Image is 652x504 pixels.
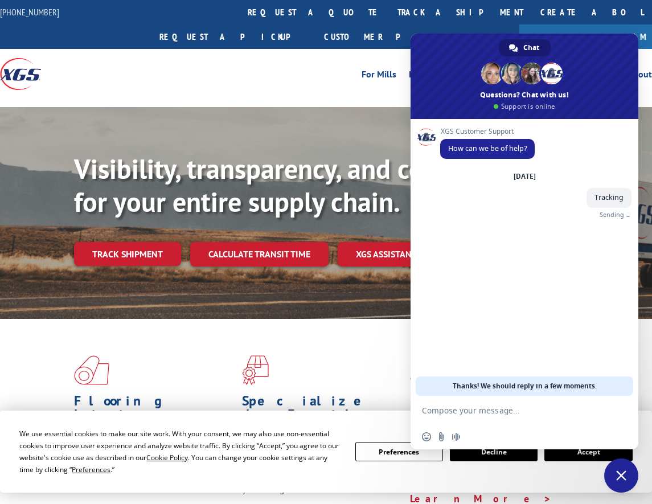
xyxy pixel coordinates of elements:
[355,442,443,461] button: Preferences
[600,211,624,219] span: Sending
[514,173,536,180] div: [DATE]
[452,432,461,441] span: Audio message
[450,442,538,461] button: Decline
[448,144,527,153] span: How can we be of help?
[74,394,233,441] h1: Flooring Logistics Solutions
[315,24,464,49] a: Customer Portal
[409,70,459,83] a: For Retailers
[151,24,315,49] a: Request a pickup
[499,39,551,56] div: Chat
[74,242,181,266] a: Track shipment
[410,355,449,385] img: xgs-icon-flagship-distribution-model-red
[604,458,638,493] div: Close chat
[72,465,110,474] span: Preferences
[453,376,597,396] span: Thanks! We should reply in a few moments.
[242,394,401,441] h1: Specialized Freight Experts
[242,355,269,385] img: xgs-icon-focused-on-flooring-red
[440,128,535,136] span: XGS Customer Support
[19,428,341,476] div: We use essential cookies to make our site work. With your consent, we may also use non-essential ...
[594,192,624,202] span: Tracking
[190,242,329,267] a: Calculate transit time
[362,70,396,83] a: For Mills
[74,441,232,494] span: As an industry carrier of choice, XGS has brought innovation and dedication to flooring logistics...
[519,24,652,49] a: Join Our Team
[464,24,519,49] a: Agent
[544,442,632,461] button: Accept
[338,242,435,267] a: XGS ASSISTANT
[74,355,109,385] img: xgs-icon-total-supply-chain-intelligence-red
[437,432,446,441] span: Send a file
[523,39,539,56] span: Chat
[628,70,652,83] a: About
[422,432,431,441] span: Insert an emoji
[410,394,569,441] h1: Flagship Distribution Model
[74,151,481,219] b: Visibility, transparency, and control for your entire supply chain.
[146,453,188,462] span: Cookie Policy
[422,405,602,416] textarea: Compose your message...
